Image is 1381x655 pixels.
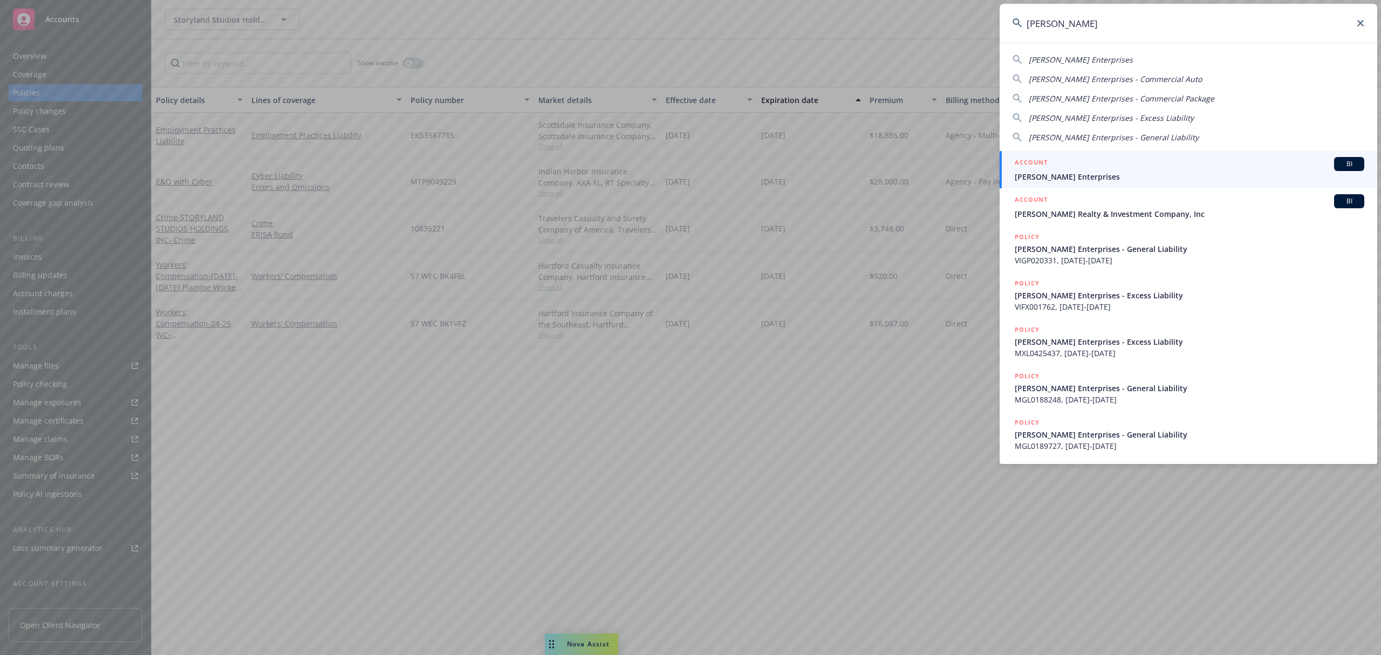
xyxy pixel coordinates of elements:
[1015,383,1364,394] span: [PERSON_NAME] Enterprises - General Liability
[1015,429,1364,440] span: [PERSON_NAME] Enterprises - General Liability
[1015,231,1040,242] h5: POLICY
[1015,324,1040,335] h5: POLICY
[1015,243,1364,255] span: [PERSON_NAME] Enterprises - General Liability
[1000,272,1377,318] a: POLICY[PERSON_NAME] Enterprises - Excess LiabilityVIFX001762, [DATE]-[DATE]
[1029,113,1194,123] span: [PERSON_NAME] Enterprises - Excess Liability
[1029,132,1199,142] span: [PERSON_NAME] Enterprises - General Liability
[1000,151,1377,188] a: ACCOUNTBI[PERSON_NAME] Enterprises
[1338,159,1360,169] span: BI
[1015,347,1364,359] span: MXL0425437, [DATE]-[DATE]
[1015,208,1364,220] span: [PERSON_NAME] Realty & Investment Company, Inc
[1015,440,1364,452] span: MGL0189727, [DATE]-[DATE]
[1029,74,1202,84] span: [PERSON_NAME] Enterprises - Commercial Auto
[1015,301,1364,312] span: VIFX001762, [DATE]-[DATE]
[1338,196,1360,206] span: BI
[1015,394,1364,405] span: MGL0188248, [DATE]-[DATE]
[1015,290,1364,301] span: [PERSON_NAME] Enterprises - Excess Liability
[1000,411,1377,458] a: POLICY[PERSON_NAME] Enterprises - General LiabilityMGL0189727, [DATE]-[DATE]
[1015,278,1040,289] h5: POLICY
[1000,188,1377,226] a: ACCOUNTBI[PERSON_NAME] Realty & Investment Company, Inc
[1015,371,1040,381] h5: POLICY
[1000,365,1377,411] a: POLICY[PERSON_NAME] Enterprises - General LiabilityMGL0188248, [DATE]-[DATE]
[1015,255,1364,266] span: VIGP020331, [DATE]-[DATE]
[1015,171,1364,182] span: [PERSON_NAME] Enterprises
[1015,336,1364,347] span: [PERSON_NAME] Enterprises - Excess Liability
[1029,54,1133,65] span: [PERSON_NAME] Enterprises
[1029,93,1214,104] span: [PERSON_NAME] Enterprises - Commercial Package
[1000,4,1377,43] input: Search...
[1000,226,1377,272] a: POLICY[PERSON_NAME] Enterprises - General LiabilityVIGP020331, [DATE]-[DATE]
[1000,318,1377,365] a: POLICY[PERSON_NAME] Enterprises - Excess LiabilityMXL0425437, [DATE]-[DATE]
[1015,417,1040,428] h5: POLICY
[1015,194,1048,207] h5: ACCOUNT
[1015,157,1048,170] h5: ACCOUNT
